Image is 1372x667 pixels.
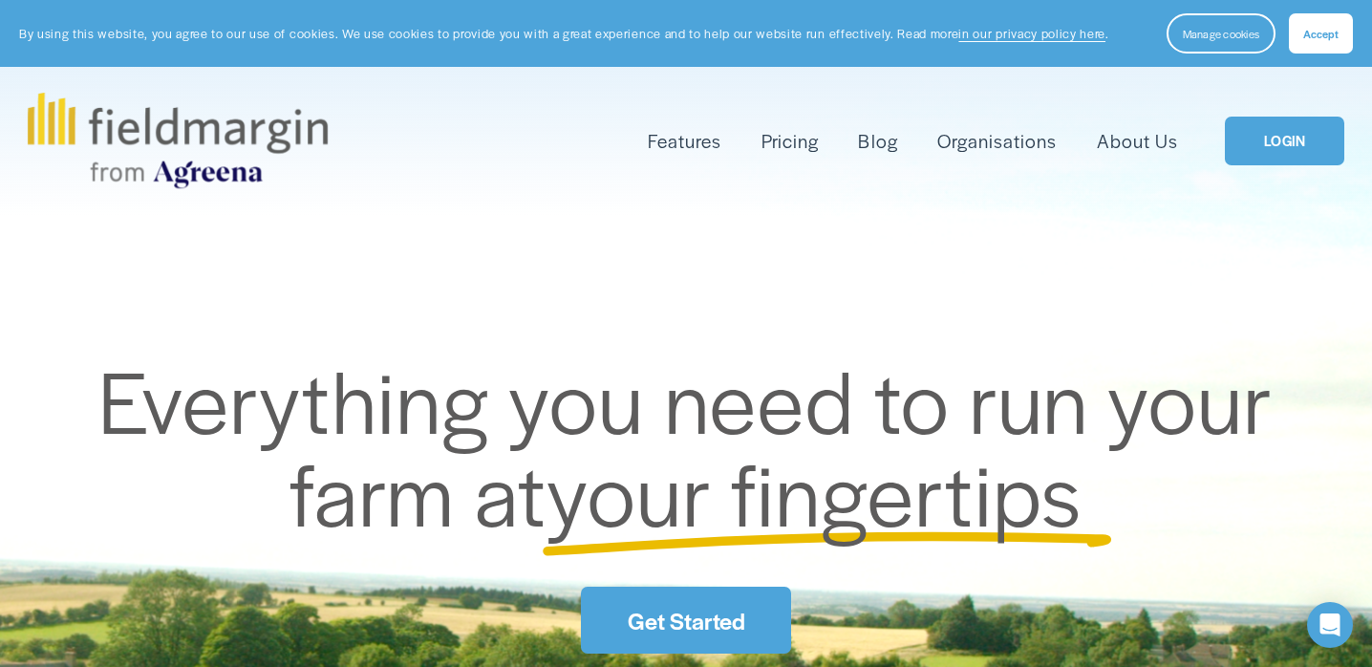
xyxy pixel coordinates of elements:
button: Manage cookies [1167,13,1276,54]
span: Features [648,127,721,155]
span: Manage cookies [1183,26,1259,41]
button: Accept [1289,13,1353,54]
div: Open Intercom Messenger [1307,602,1353,648]
a: Get Started [581,587,792,654]
a: About Us [1097,125,1178,157]
a: in our privacy policy here [958,25,1105,42]
a: folder dropdown [648,125,721,157]
p: By using this website, you agree to our use of cookies. We use cookies to provide you with a grea... [19,25,1109,43]
span: your fingertips [547,431,1083,551]
a: Pricing [761,125,819,157]
span: Accept [1303,26,1339,41]
a: Blog [858,125,897,157]
a: LOGIN [1225,117,1344,165]
img: fieldmargin.com [28,93,328,188]
span: Everything you need to run your farm at [98,338,1293,551]
a: Organisations [937,125,1057,157]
